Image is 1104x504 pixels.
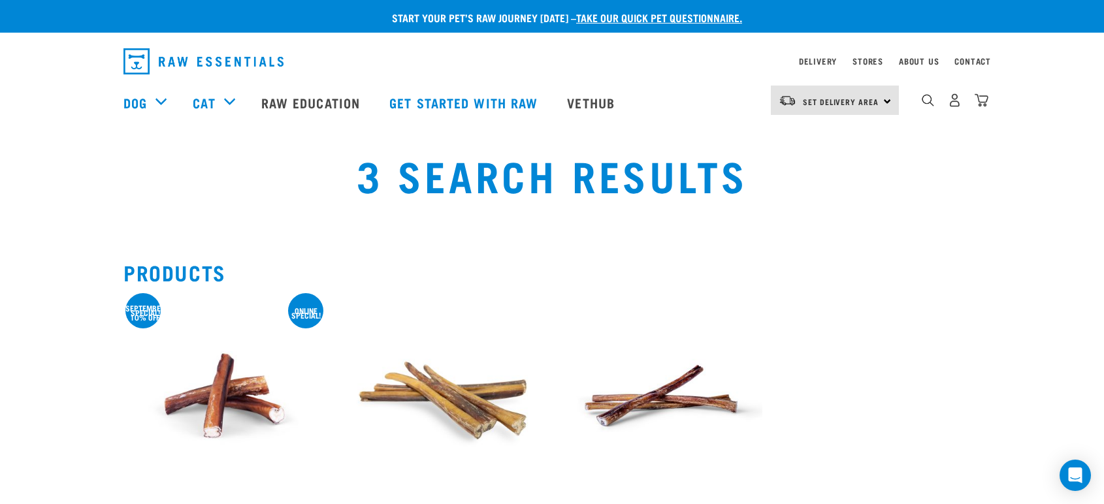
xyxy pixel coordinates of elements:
h1: 3 Search Results [208,151,897,198]
div: Open Intercom Messenger [1060,460,1091,491]
div: September special! 10% off! [125,306,165,319]
a: Get started with Raw [376,76,554,129]
a: About Us [899,59,939,63]
img: user.png [948,93,962,107]
img: home-icon@2x.png [975,93,988,107]
a: Vethub [554,76,631,129]
a: Stores [852,59,883,63]
img: van-moving.png [779,95,796,106]
a: take our quick pet questionnaire. [576,14,742,20]
img: Raw Essentials Steer Pizzle 15cm [560,294,762,497]
a: Dog [123,93,147,112]
img: Bull Pizzle 30cm for Dogs [342,294,544,497]
img: Bull Pizzle [123,294,326,497]
h2: Products [123,260,981,284]
img: Raw Essentials Logo [123,48,284,74]
a: Raw Education [248,76,376,129]
div: ONLINE SPECIAL! [288,308,323,317]
span: Set Delivery Area [803,99,879,104]
a: Contact [954,59,991,63]
img: home-icon-1@2x.png [922,94,934,106]
nav: dropdown navigation [113,43,991,80]
a: Cat [193,93,215,112]
a: Delivery [799,59,837,63]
